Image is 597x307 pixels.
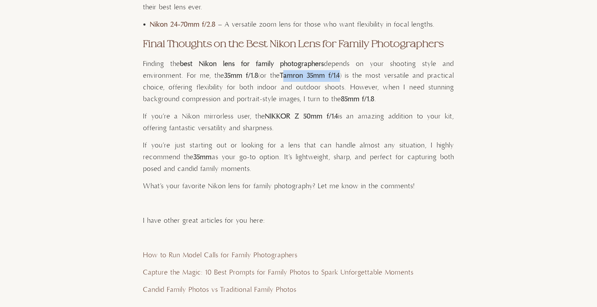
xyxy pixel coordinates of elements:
a: Capture the Magic: 10 Best Prompts for Family Photos to Spark Unforgettable Moments [143,268,414,277]
p: What’s your favorite Nikon lens for family photography? Let me know in the comments! [143,181,454,192]
strong: 35mm f/1.8 [224,71,258,80]
strong: Tamron 35mm f/1.4 [280,71,340,80]
a: Nikon 24-70mm f/2.8 [150,20,218,29]
a: Candid Family Photos vs Traditional Family Photos [143,286,296,294]
strong: 35mm [193,153,212,162]
p: Finding the depends on your shooting style and environment. For me, the (or the ) is the most ver... [143,58,454,105]
strong: Final Thoughts on the Best Nikon Lens for Family Photographers [143,39,444,49]
p: I have other great articles for you here: [143,215,454,227]
strong: 85mm f/1.8 [341,95,375,104]
p: If you’re a Nikon mirrorless user, the is an amazing addition to your kit, offering fantastic ver... [143,111,454,134]
a: How to Run Model Calls for Family Photographers [143,251,297,260]
p: If you’re just starting out or looking for a lens that can handle almost any situation, I highly ... [143,140,454,175]
strong: NIKKOR Z 50mm f/1.4 [265,112,338,121]
li: – A versatile zoom lens for those who want flexibility in focal lengths. [150,19,454,31]
strong: Nikon 24-70mm f/2.8 [150,20,216,29]
strong: best Nikon lens for family photographers [180,60,324,68]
